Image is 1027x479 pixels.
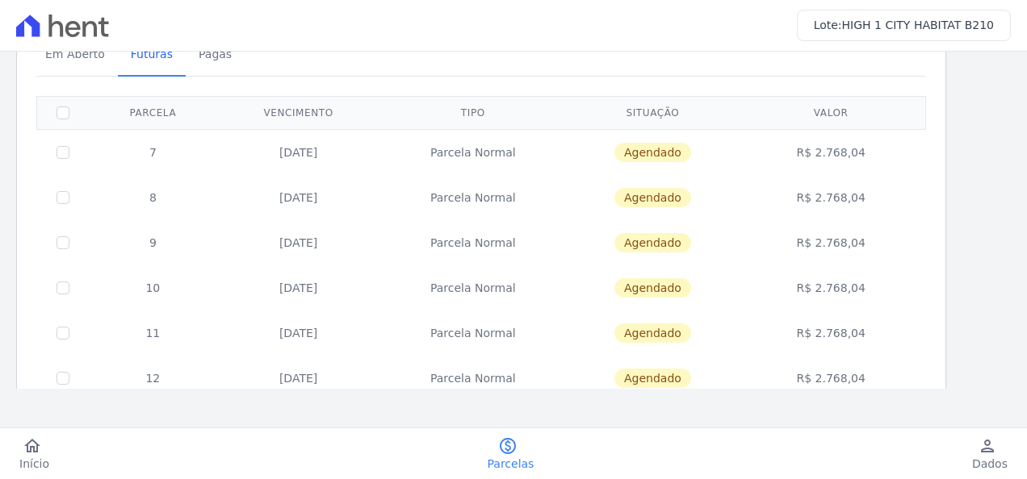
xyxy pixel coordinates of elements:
[89,220,217,265] td: 9
[217,96,380,129] th: Vencimento
[614,323,691,343] span: Agendado
[740,310,923,356] td: R$ 2.768,04
[379,310,566,356] td: Parcela Normal
[186,35,245,77] a: Pagas
[379,220,566,265] td: Parcela Normal
[217,175,380,220] td: [DATE]
[740,129,923,175] td: R$ 2.768,04
[740,175,923,220] td: R$ 2.768,04
[32,35,118,77] a: Em Aberto
[189,38,241,70] span: Pagas
[217,220,380,265] td: [DATE]
[19,456,49,472] span: Início
[36,38,115,70] span: Em Aberto
[89,356,217,401] td: 12
[121,38,182,70] span: Futuras
[953,436,1027,472] a: personDados
[614,188,691,207] span: Agendado
[740,356,923,401] td: R$ 2.768,04
[118,35,186,77] a: Futuras
[89,175,217,220] td: 8
[217,265,380,310] td: [DATE]
[217,129,380,175] td: [DATE]
[972,456,1008,472] span: Dados
[740,96,923,129] th: Valor
[89,310,217,356] td: 11
[978,436,997,456] i: person
[740,265,923,310] td: R$ 2.768,04
[468,436,554,472] a: paidParcelas
[217,356,380,401] td: [DATE]
[89,96,217,129] th: Parcela
[614,278,691,298] span: Agendado
[488,456,534,472] span: Parcelas
[23,436,42,456] i: home
[379,265,566,310] td: Parcela Normal
[89,265,217,310] td: 10
[379,129,566,175] td: Parcela Normal
[379,96,566,129] th: Tipo
[217,310,380,356] td: [DATE]
[566,96,739,129] th: Situação
[614,369,691,388] span: Agendado
[842,19,994,31] span: HIGH 1 CITY HABITAT B210
[740,220,923,265] td: R$ 2.768,04
[498,436,518,456] i: paid
[379,356,566,401] td: Parcela Normal
[379,175,566,220] td: Parcela Normal
[614,143,691,162] span: Agendado
[614,233,691,252] span: Agendado
[89,129,217,175] td: 7
[814,17,994,34] h3: Lote:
